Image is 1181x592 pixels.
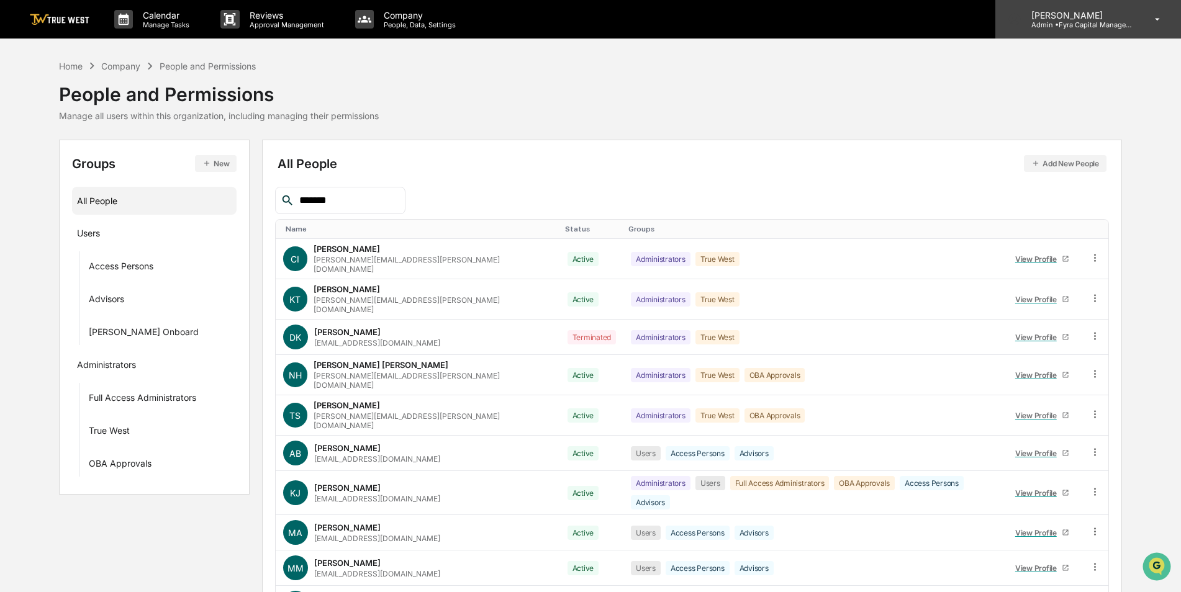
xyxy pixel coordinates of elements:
[1010,328,1074,347] a: View Profile
[568,561,599,575] div: Active
[1010,523,1074,542] a: View Profile
[1015,370,1062,380] div: View Profile
[72,155,237,172] div: Groups
[12,26,226,46] p: How can we help?
[568,292,599,307] div: Active
[42,107,157,117] div: We're available if you need us!
[1024,155,1106,172] button: Add New People
[1015,563,1062,573] div: View Profile
[89,392,196,407] div: Full Access Administrators
[1015,333,1062,342] div: View Profile
[25,180,78,192] span: Data Lookup
[631,495,670,509] div: Advisors
[900,476,964,490] div: Access Persons
[77,359,136,374] div: Administrators
[1141,551,1175,585] iframe: Open customer support
[290,488,301,498] span: KJ
[133,20,196,29] p: Manage Tasks
[291,254,299,264] span: CI
[568,408,599,423] div: Active
[1015,295,1062,304] div: View Profile
[278,155,1106,172] div: All People
[735,446,774,460] div: Advisors
[631,408,690,423] div: Administrators
[1015,254,1062,264] div: View Profile
[735,526,774,540] div: Advisors
[287,563,304,573] span: MM
[314,371,553,390] div: [PERSON_NAME][EMAIL_ADDRESS][PERSON_NAME][DOMAIN_NAME]
[89,326,199,341] div: [PERSON_NAME] Onboard
[374,10,462,20] p: Company
[631,476,690,490] div: Administrators
[240,20,330,29] p: Approval Management
[1015,528,1062,537] div: View Profile
[695,368,740,382] div: True West
[30,14,89,25] img: logo
[77,228,100,243] div: Users
[314,295,553,314] div: [PERSON_NAME][EMAIL_ADDRESS][PERSON_NAME][DOMAIN_NAME]
[666,561,730,575] div: Access Persons
[102,156,154,169] span: Attestations
[1010,290,1074,309] a: View Profile
[631,252,690,266] div: Administrators
[314,255,553,274] div: [PERSON_NAME][EMAIL_ADDRESS][PERSON_NAME][DOMAIN_NAME]
[90,158,100,168] div: 🗄️
[12,95,35,117] img: 1746055101610-c473b297-6a78-478c-a979-82029cc54cd1
[286,225,555,233] div: Toggle SortBy
[730,476,830,490] div: Full Access Administrators
[1015,488,1062,498] div: View Profile
[59,61,83,71] div: Home
[568,330,617,344] div: Terminated
[631,561,661,575] div: Users
[631,526,661,540] div: Users
[314,360,448,370] div: [PERSON_NAME] [PERSON_NAME]
[88,210,150,220] a: Powered byPylon
[59,110,379,121] div: Manage all users within this organization, including managing their permissions
[314,494,440,503] div: [EMAIL_ADDRESS][DOMAIN_NAME]
[12,181,22,191] div: 🔎
[314,534,440,543] div: [EMAIL_ADDRESS][DOMAIN_NAME]
[289,294,301,305] span: KT
[314,454,440,464] div: [EMAIL_ADDRESS][DOMAIN_NAME]
[289,370,302,380] span: NH
[42,95,204,107] div: Start new chat
[59,73,379,105] div: People and Permissions
[631,446,661,460] div: Users
[1015,411,1062,420] div: View Profile
[314,327,381,337] div: [PERSON_NAME]
[289,332,301,343] span: DK
[631,330,690,344] div: Administrators
[314,338,440,348] div: [EMAIL_ADDRESS][DOMAIN_NAME]
[834,476,895,490] div: OBA Approvals
[77,191,232,211] div: All People
[25,156,80,169] span: Preclearance
[1092,225,1103,233] div: Toggle SortBy
[314,244,380,254] div: [PERSON_NAME]
[631,292,690,307] div: Administrators
[12,158,22,168] div: 🖐️
[1010,483,1074,503] a: View Profile
[666,446,730,460] div: Access Persons
[1021,20,1137,29] p: Admin • Fyra Capital Management
[744,368,805,382] div: OBA Approvals
[314,443,381,453] div: [PERSON_NAME]
[735,561,774,575] div: Advisors
[1021,10,1137,20] p: [PERSON_NAME]
[314,284,380,294] div: [PERSON_NAME]
[124,210,150,220] span: Pylon
[133,10,196,20] p: Calendar
[7,151,85,174] a: 🖐️Preclearance
[240,10,330,20] p: Reviews
[1007,225,1077,233] div: Toggle SortBy
[289,410,301,421] span: TS
[565,225,619,233] div: Toggle SortBy
[1010,406,1074,425] a: View Profile
[89,294,124,308] div: Advisors
[1010,366,1074,385] a: View Profile
[695,408,740,423] div: True West
[568,368,599,382] div: Active
[695,252,740,266] div: True West
[314,483,381,493] div: [PERSON_NAME]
